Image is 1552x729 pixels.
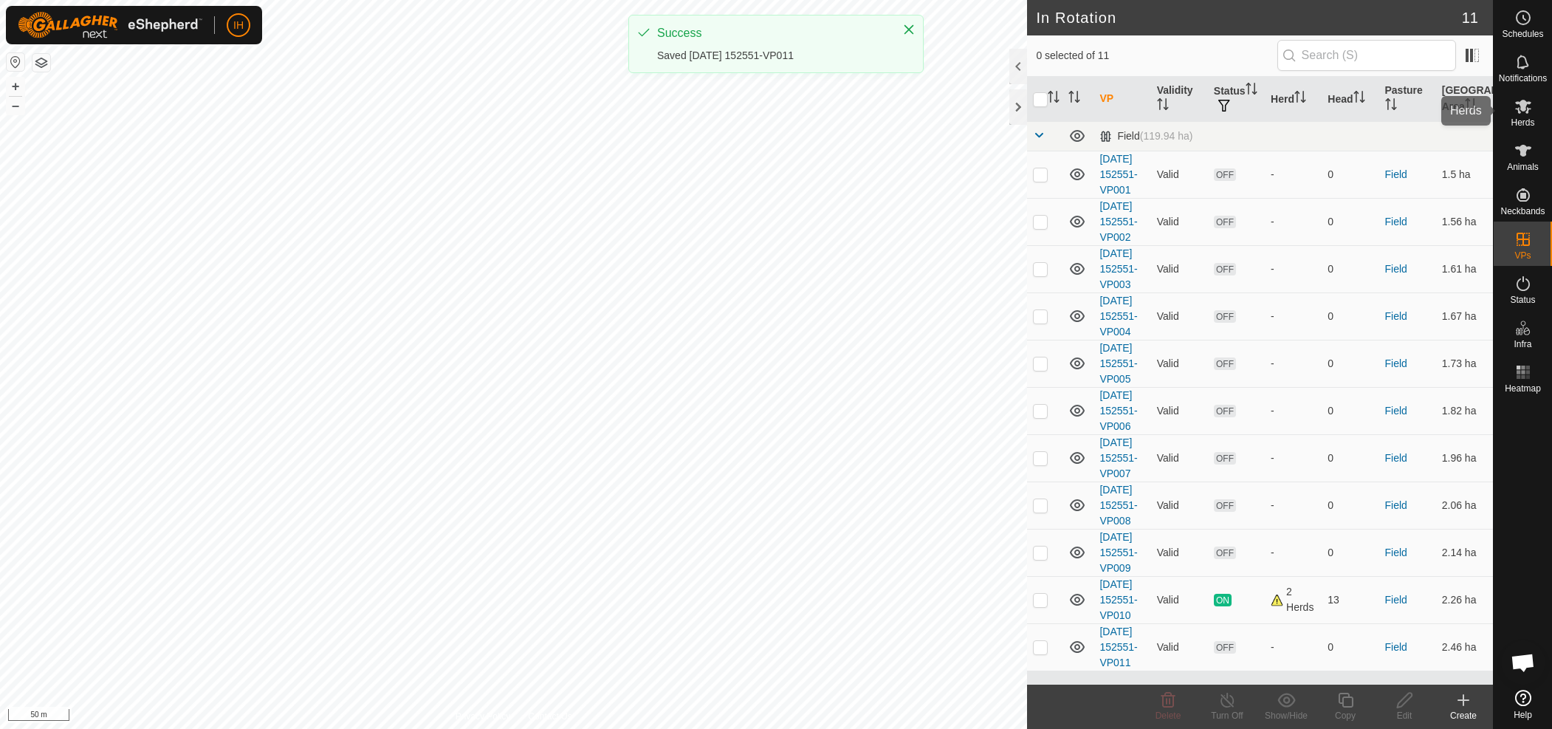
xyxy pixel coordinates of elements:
[528,710,571,723] a: Contact Us
[1099,578,1137,621] a: [DATE] 152551-VP010
[32,54,50,72] button: Map Layers
[1353,93,1365,105] p-sorticon: Activate to sort
[1505,384,1541,393] span: Heatmap
[1385,310,1407,322] a: Field
[1294,93,1306,105] p-sorticon: Activate to sort
[1271,403,1316,419] div: -
[1462,7,1478,29] span: 11
[1099,247,1137,290] a: [DATE] 152551-VP003
[7,97,24,114] button: –
[1322,151,1378,198] td: 0
[1099,626,1137,668] a: [DATE] 152551-VP011
[7,78,24,95] button: +
[1271,545,1316,561] div: -
[1385,594,1407,606] a: Field
[1322,245,1378,292] td: 0
[1277,40,1456,71] input: Search (S)
[1375,709,1434,722] div: Edit
[1257,709,1316,722] div: Show/Hide
[1151,245,1208,292] td: Valid
[1385,216,1407,227] a: Field
[1151,340,1208,387] td: Valid
[1156,711,1181,721] span: Delete
[1099,389,1137,432] a: [DATE] 152551-VP006
[1436,529,1493,576] td: 2.14 ha
[1271,214,1316,230] div: -
[1322,434,1378,482] td: 0
[1099,200,1137,243] a: [DATE] 152551-VP002
[1322,77,1378,122] th: Head
[1271,309,1316,324] div: -
[1500,207,1545,216] span: Neckbands
[233,18,244,33] span: IH
[18,12,202,38] img: Gallagher Logo
[1499,74,1547,83] span: Notifications
[1036,48,1277,64] span: 0 selected of 11
[7,53,24,71] button: Reset Map
[1514,340,1531,349] span: Infra
[1322,387,1378,434] td: 0
[1436,482,1493,529] td: 2.06 ha
[1465,100,1477,112] p-sorticon: Activate to sort
[1322,292,1378,340] td: 0
[1214,452,1236,465] span: OFF
[1099,437,1137,479] a: [DATE] 152551-VP007
[456,710,511,723] a: Privacy Policy
[1246,85,1257,97] p-sorticon: Activate to sort
[1322,529,1378,576] td: 0
[1099,153,1137,196] a: [DATE] 152551-VP001
[1385,641,1407,653] a: Field
[1214,547,1236,559] span: OFF
[1048,93,1060,105] p-sorticon: Activate to sort
[1379,77,1436,122] th: Pasture
[1385,405,1407,417] a: Field
[1036,9,1461,27] h2: In Rotation
[1436,245,1493,292] td: 1.61 ha
[1151,77,1208,122] th: Validity
[1099,531,1137,574] a: [DATE] 152551-VP009
[1151,482,1208,529] td: Valid
[1385,499,1407,511] a: Field
[1501,640,1545,685] div: Open chat
[1198,709,1257,722] div: Turn Off
[1068,93,1080,105] p-sorticon: Activate to sort
[657,24,887,42] div: Success
[1151,434,1208,482] td: Valid
[1271,451,1316,466] div: -
[1271,167,1316,182] div: -
[1436,340,1493,387] td: 1.73 ha
[1093,77,1150,122] th: VP
[1322,198,1378,245] td: 0
[1214,310,1236,323] span: OFF
[1099,342,1137,385] a: [DATE] 152551-VP005
[1436,292,1493,340] td: 1.67 ha
[1099,295,1137,338] a: [DATE] 152551-VP004
[1140,130,1193,142] span: (119.94 ha)
[1322,576,1378,623] td: 13
[1436,434,1493,482] td: 1.96 ha
[1208,77,1265,122] th: Status
[1157,100,1169,112] p-sorticon: Activate to sort
[657,48,887,64] div: Saved [DATE] 152551-VP011
[1151,387,1208,434] td: Valid
[1271,261,1316,277] div: -
[1322,623,1378,671] td: 0
[1322,340,1378,387] td: 0
[1151,623,1208,671] td: Valid
[1436,77,1493,122] th: [GEOGRAPHIC_DATA] Area
[1271,498,1316,513] div: -
[1151,529,1208,576] td: Valid
[1214,499,1236,512] span: OFF
[1151,576,1208,623] td: Valid
[1436,623,1493,671] td: 2.46 ha
[1385,547,1407,558] a: Field
[1436,198,1493,245] td: 1.56 ha
[1502,30,1543,38] span: Schedules
[1265,77,1322,122] th: Herd
[1494,684,1552,725] a: Help
[1214,168,1236,181] span: OFF
[1099,484,1137,527] a: [DATE] 152551-VP008
[1151,198,1208,245] td: Valid
[1214,641,1236,654] span: OFF
[1385,357,1407,369] a: Field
